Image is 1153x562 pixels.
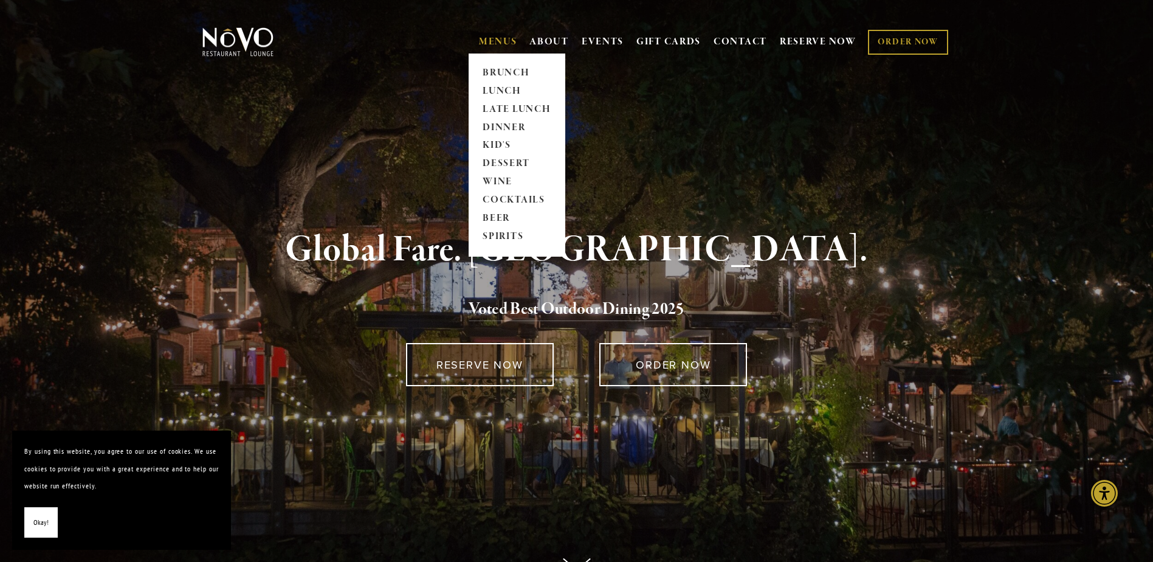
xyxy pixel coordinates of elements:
[479,155,555,173] a: DESSERT
[714,30,767,54] a: CONTACT
[582,36,624,48] a: EVENTS
[24,443,219,495] p: By using this website, you agree to our use of cookies. We use cookies to provide you with a grea...
[469,299,676,322] a: Voted Best Outdoor Dining 202
[479,192,555,210] a: COCKTAILS
[33,514,49,532] span: Okay!
[868,30,948,55] a: ORDER NOW
[479,36,517,48] a: MENUS
[479,137,555,155] a: KID'S
[479,82,555,100] a: LUNCH
[285,227,868,273] strong: Global Fare. [GEOGRAPHIC_DATA].
[12,431,231,550] section: Cookie banner
[479,64,555,82] a: BRUNCH
[406,343,554,386] a: RESERVE NOW
[479,173,555,192] a: WINE
[222,297,931,322] h2: 5
[1091,480,1118,507] div: Accessibility Menu
[529,36,569,48] a: ABOUT
[24,507,58,538] button: Okay!
[200,27,276,57] img: Novo Restaurant &amp; Lounge
[636,30,701,54] a: GIFT CARDS
[599,343,747,386] a: ORDER NOW
[479,100,555,119] a: LATE LUNCH
[479,119,555,137] a: DINNER
[479,210,555,228] a: BEER
[479,228,555,246] a: SPIRITS
[780,30,856,54] a: RESERVE NOW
